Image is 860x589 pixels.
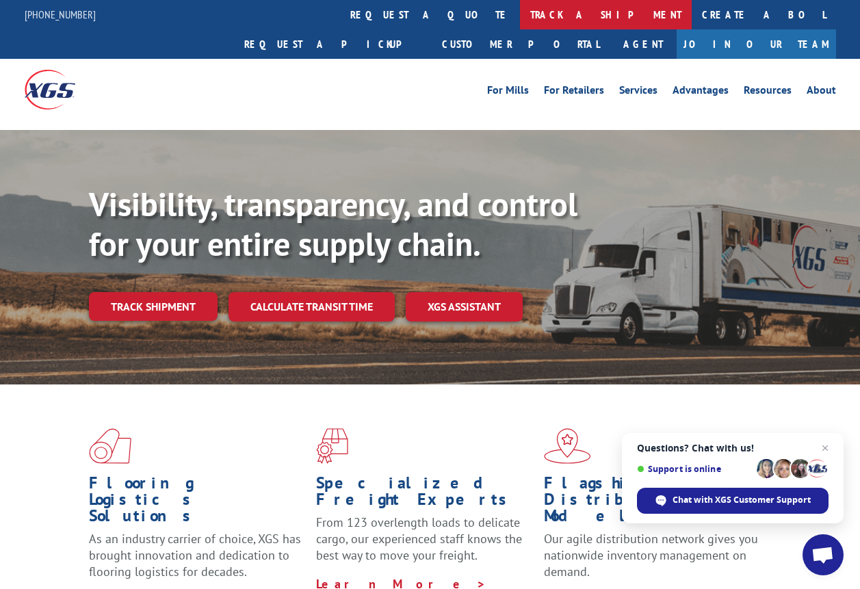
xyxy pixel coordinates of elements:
img: xgs-icon-total-supply-chain-intelligence-red [89,428,131,464]
b: Visibility, transparency, and control for your entire supply chain. [89,183,577,265]
span: Close chat [817,440,833,456]
span: Questions? Chat with us! [637,443,829,454]
span: Support is online [637,464,752,474]
a: Track shipment [89,292,218,321]
h1: Flagship Distribution Model [544,475,761,531]
span: Chat with XGS Customer Support [673,494,811,506]
img: xgs-icon-flagship-distribution-model-red [544,428,591,464]
a: Join Our Team [677,29,836,59]
a: XGS ASSISTANT [406,292,523,322]
a: Agent [610,29,677,59]
span: Our agile distribution network gives you nationwide inventory management on demand. [544,531,758,579]
a: [PHONE_NUMBER] [25,8,96,21]
a: For Mills [487,85,529,100]
a: Request a pickup [234,29,432,59]
h1: Flooring Logistics Solutions [89,475,306,531]
a: Calculate transit time [229,292,395,322]
div: Chat with XGS Customer Support [637,488,829,514]
a: Resources [744,85,792,100]
span: As an industry carrier of choice, XGS has brought innovation and dedication to flooring logistics... [89,531,301,579]
p: From 123 overlength loads to delicate cargo, our experienced staff knows the best way to move you... [316,514,533,575]
img: xgs-icon-focused-on-flooring-red [316,428,348,464]
a: Services [619,85,657,100]
a: For Retailers [544,85,604,100]
h1: Specialized Freight Experts [316,475,533,514]
a: Customer Portal [432,29,610,59]
div: Open chat [803,534,844,575]
a: Advantages [673,85,729,100]
a: About [807,85,836,100]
